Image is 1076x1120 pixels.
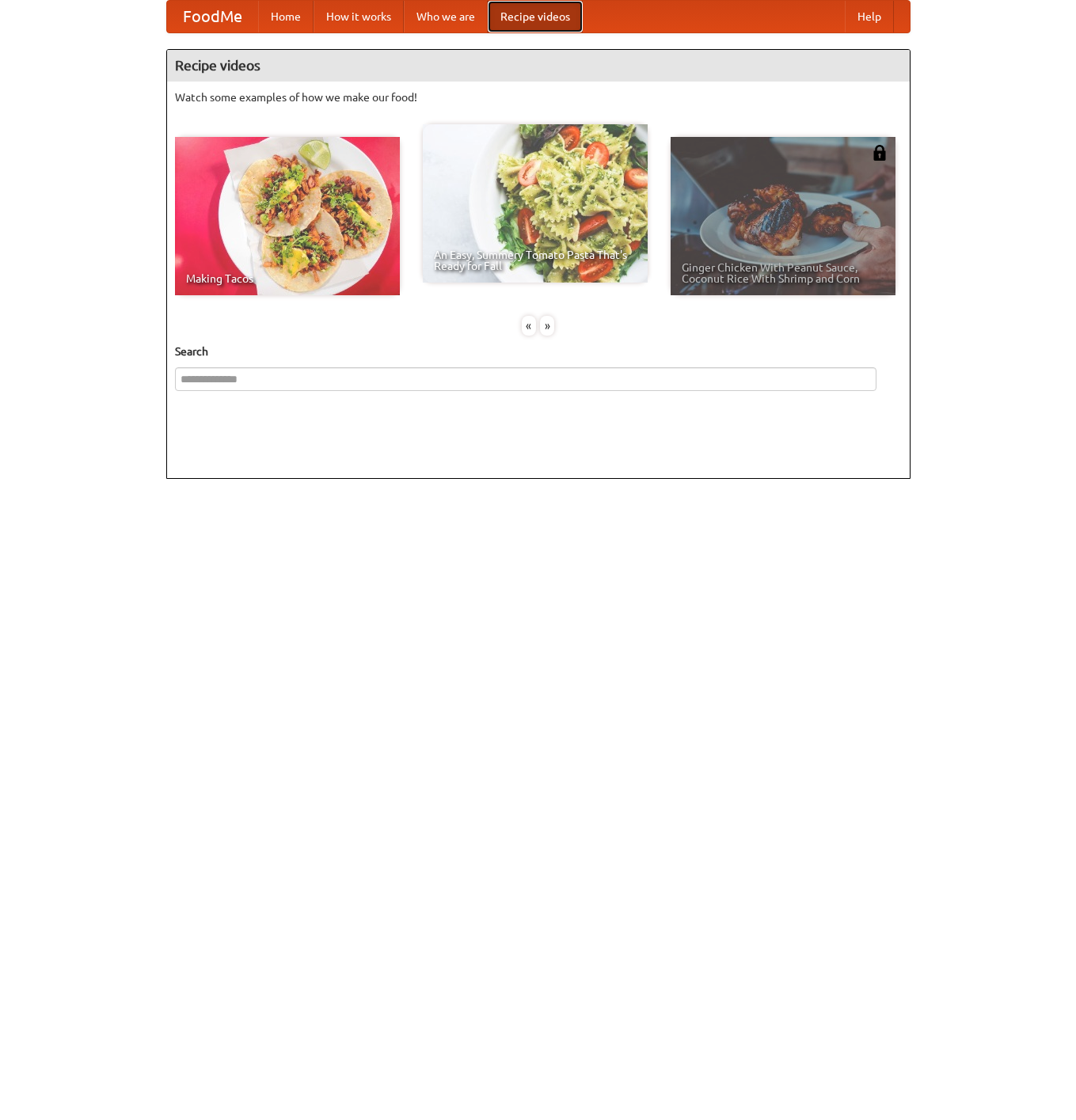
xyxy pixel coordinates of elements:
div: » [540,316,554,336]
div: « [522,316,536,336]
a: An Easy, Summery Tomato Pasta That's Ready for Fall [423,124,648,283]
a: Recipe videos [488,1,583,32]
span: Making Tacos [186,273,389,284]
a: Help [845,1,894,32]
a: Who we are [404,1,488,32]
a: Home [258,1,314,32]
a: How it works [314,1,404,32]
h4: Recipe videos [167,50,910,82]
img: 483408.png [872,145,888,161]
span: An Easy, Summery Tomato Pasta That's Ready for Fall [434,249,637,271]
p: Watch some examples of how we make our food! [175,89,902,105]
a: FoodMe [167,1,258,32]
a: Making Tacos [175,137,400,295]
h5: Search [175,344,902,359]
